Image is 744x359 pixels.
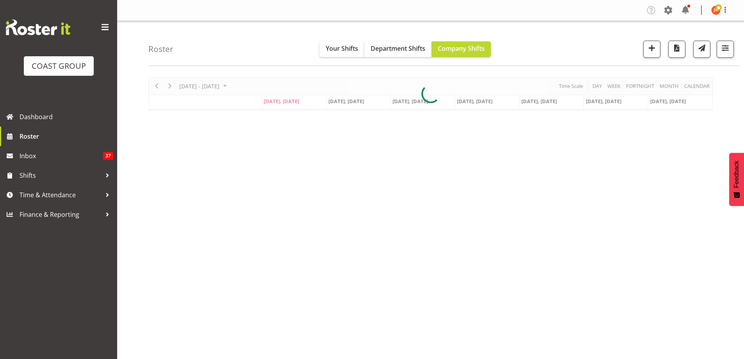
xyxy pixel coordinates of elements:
div: COAST GROUP [32,60,86,72]
button: Department Shifts [364,41,432,57]
img: Rosterit website logo [6,20,70,35]
span: Time & Attendance [20,189,102,201]
button: Feedback - Show survey [729,153,744,206]
span: Shifts [20,170,102,181]
button: Company Shifts [432,41,491,57]
img: joe-kalantakusuwan-kalantakusuwan8781.jpg [711,5,721,15]
button: Filter Shifts [717,41,734,58]
span: Your Shifts [326,44,358,53]
button: Download a PDF of the roster according to the set date range. [668,41,685,58]
span: Roster [20,130,113,142]
button: Send a list of all shifts for the selected filtered period to all rostered employees. [693,41,710,58]
span: Inbox [20,150,103,162]
span: Department Shifts [371,44,425,53]
span: Company Shifts [438,44,485,53]
span: Finance & Reporting [20,209,102,220]
button: Add a new shift [643,41,660,58]
span: Feedback [733,161,740,188]
h4: Roster [148,45,173,54]
span: Dashboard [20,111,113,123]
span: 37 [103,152,113,160]
button: Your Shifts [319,41,364,57]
